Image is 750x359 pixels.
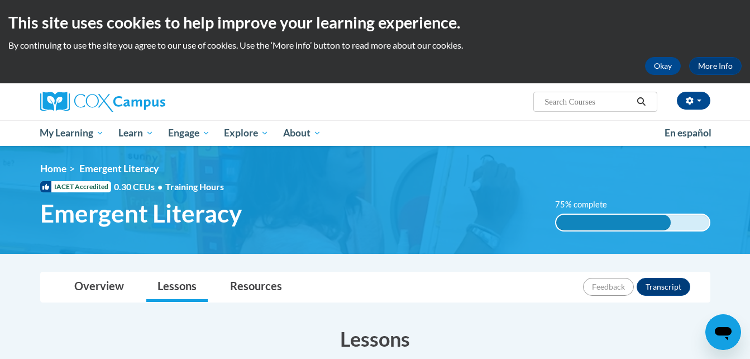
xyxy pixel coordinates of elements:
a: My Learning [33,120,112,146]
a: About [276,120,328,146]
a: Explore [217,120,276,146]
a: En español [657,121,719,145]
button: Search [633,95,649,108]
span: My Learning [40,126,104,140]
span: About [283,126,321,140]
span: 0.30 CEUs [114,181,165,193]
label: 75% complete [555,199,619,211]
span: Emergent Literacy [40,199,242,228]
span: Learn [118,126,154,140]
a: More Info [689,57,742,75]
span: Emergent Literacy [79,163,159,174]
img: Cox Campus [40,92,165,112]
span: • [157,181,163,192]
button: Okay [645,57,681,75]
div: 75% complete [556,215,671,230]
h3: Lessons [40,325,710,353]
span: En español [665,127,711,139]
a: Resources [219,272,293,302]
a: Lessons [146,272,208,302]
button: Account Settings [677,92,710,110]
input: Search Courses [543,95,633,108]
a: Engage [161,120,217,146]
div: Main menu [23,120,727,146]
span: Explore [224,126,269,140]
span: IACET Accredited [40,181,111,192]
a: Learn [111,120,161,146]
p: By continuing to use the site you agree to our use of cookies. Use the ‘More info’ button to read... [8,39,742,51]
iframe: Button to launch messaging window [705,314,741,350]
h2: This site uses cookies to help improve your learning experience. [8,11,742,34]
a: Overview [63,272,135,302]
button: Transcript [637,278,690,296]
a: Home [40,163,66,174]
button: Feedback [583,278,634,296]
a: Cox Campus [40,92,252,112]
span: Training Hours [165,181,224,192]
span: Engage [168,126,210,140]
